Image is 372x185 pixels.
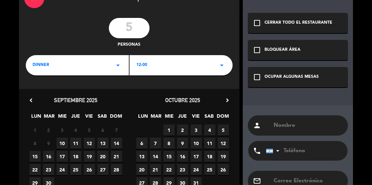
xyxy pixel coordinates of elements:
span: 21 [111,151,122,162]
span: 22 [163,164,175,175]
span: 13 [136,151,148,162]
span: 10 [191,138,202,149]
span: 4 [70,124,81,136]
span: 13 [97,138,109,149]
span: 24 [57,164,68,175]
span: DOM [217,112,228,123]
span: 3 [191,124,202,136]
span: 26 [84,164,95,175]
span: 17 [57,151,68,162]
span: 12 [84,138,95,149]
i: check_box_outline_blank [253,19,261,27]
span: octubre 2025 [165,97,200,103]
input: 0 [109,18,150,38]
div: OCUPAR ALGUNAS MESAS [265,74,319,80]
span: 23 [43,164,54,175]
span: 23 [177,164,188,175]
span: DOM [110,112,121,123]
span: 28 [111,164,122,175]
span: SAB [97,112,108,123]
span: 14 [150,151,161,162]
span: 12 [218,138,229,149]
span: MAR [44,112,55,123]
div: BLOQUEAR ÁREA [265,47,300,53]
i: chevron_left [27,97,35,104]
input: Nombre [273,121,343,130]
span: VIE [83,112,95,123]
span: personas [118,42,141,48]
span: 25 [204,164,215,175]
span: LUN [31,112,42,123]
span: 5 [218,124,229,136]
i: email [253,177,261,185]
span: 19 [84,151,95,162]
i: chevron_right [224,97,231,104]
div: Argentina: +54 [266,141,282,160]
span: 2 [43,124,54,136]
span: septiembre 2025 [54,97,98,103]
span: 20 [136,164,148,175]
span: 19 [218,151,229,162]
span: 6 [97,124,109,136]
span: JUE [70,112,81,123]
span: 1 [163,124,175,136]
span: 7 [150,138,161,149]
span: 24 [191,164,202,175]
span: 16 [43,151,54,162]
span: SAB [203,112,215,123]
span: 9 [177,138,188,149]
span: 7 [111,124,122,136]
span: 3 [57,124,68,136]
span: 6 [136,138,148,149]
span: 14 [111,138,122,149]
span: 11 [70,138,81,149]
span: MIE [164,112,175,123]
span: 17 [191,151,202,162]
span: 25 [70,164,81,175]
span: MAR [151,112,162,123]
i: check_box_outline_blank [253,73,261,81]
span: 18 [204,151,215,162]
span: dinner [33,62,49,69]
span: 8 [30,138,41,149]
i: arrow_drop_down [218,61,226,69]
span: 4 [204,124,215,136]
span: 16 [177,151,188,162]
span: 9 [43,138,54,149]
span: 15 [30,151,41,162]
span: 2 [177,124,188,136]
span: JUE [177,112,188,123]
span: 11 [204,138,215,149]
span: 15 [163,151,175,162]
span: 21 [150,164,161,175]
span: 22 [30,164,41,175]
span: LUN [137,112,149,123]
span: MIE [57,112,68,123]
i: person [253,121,261,130]
span: 20 [97,151,109,162]
i: check_box_outline_blank [253,46,261,54]
span: 8 [163,138,175,149]
span: 18 [70,151,81,162]
i: arrow_drop_down [114,61,122,69]
span: 26 [218,164,229,175]
span: 10 [57,138,68,149]
span: VIE [190,112,201,123]
span: 5 [84,124,95,136]
input: Teléfono [266,141,340,161]
div: CERRAR TODO EL RESTAURANTE [265,20,332,26]
i: phone [253,147,261,155]
span: 12:00 [136,62,147,69]
span: 1 [30,124,41,136]
span: 27 [97,164,109,175]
